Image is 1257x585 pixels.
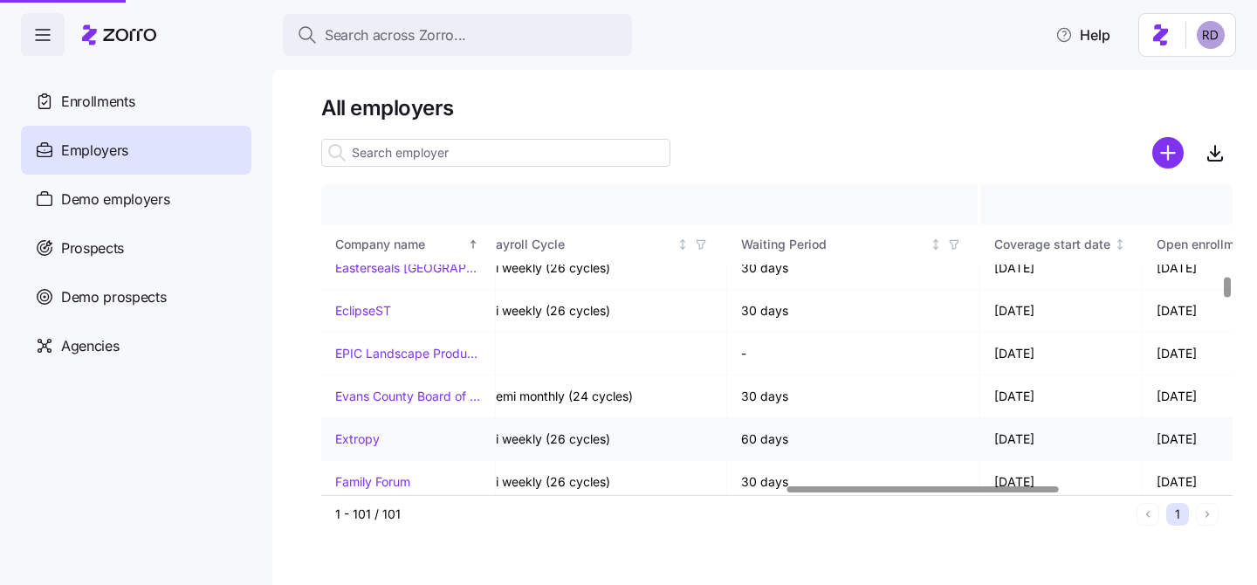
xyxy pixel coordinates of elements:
[335,302,391,320] a: EclipseST
[488,235,673,254] div: Payroll Cycle
[61,91,134,113] span: Enrollments
[474,290,727,333] td: Bi weekly (26 cycles)
[980,224,1143,265] th: Coverage start dateNot sorted
[474,418,727,461] td: Bi weekly (26 cycles)
[467,238,479,251] div: Sorted ascending
[321,94,1233,121] h1: All employers
[727,375,980,418] td: 30 days
[980,333,1143,375] td: [DATE]
[980,247,1143,290] td: [DATE]
[727,333,980,375] td: -
[1137,503,1159,526] button: Previous page
[335,430,380,448] a: Extropy
[474,247,727,290] td: Bi weekly (26 cycles)
[61,140,128,162] span: Employers
[21,126,251,175] a: Employers
[930,238,942,251] div: Not sorted
[1166,503,1189,526] button: 1
[21,175,251,224] a: Demo employers
[474,333,727,375] td: -
[283,14,632,56] button: Search across Zorro...
[1055,24,1110,45] span: Help
[61,189,170,210] span: Demo employers
[321,224,496,265] th: Company nameSorted ascending
[1152,137,1184,169] svg: add icon
[1041,17,1124,52] button: Help
[741,235,926,254] div: Waiting Period
[21,272,251,321] a: Demo prospects
[61,335,119,357] span: Agencies
[727,418,980,461] td: 60 days
[61,237,124,259] span: Prospects
[321,139,670,167] input: Search employer
[61,286,167,308] span: Demo prospects
[21,77,251,126] a: Enrollments
[325,24,466,46] span: Search across Zorro...
[335,259,481,277] a: Easterseals [GEOGRAPHIC_DATA] & [GEOGRAPHIC_DATA][US_STATE]
[980,290,1143,333] td: [DATE]
[1197,21,1225,49] img: 6d862e07fa9c5eedf81a4422c42283ac
[980,418,1143,461] td: [DATE]
[1114,238,1126,251] div: Not sorted
[727,290,980,333] td: 30 days
[980,375,1143,418] td: [DATE]
[677,238,689,251] div: Not sorted
[335,345,481,362] a: EPIC Landscape Productions
[727,224,980,265] th: Waiting PeriodNot sorted
[1196,503,1219,526] button: Next page
[21,321,251,370] a: Agencies
[21,224,251,272] a: Prospects
[335,235,464,254] div: Company name
[335,473,410,491] a: Family Forum
[335,388,481,405] a: Evans County Board of Commissioners
[994,235,1110,254] div: Coverage start date
[727,461,980,504] td: 30 days
[474,224,727,265] th: Payroll CycleNot sorted
[727,247,980,290] td: 30 days
[335,506,1130,523] div: 1 - 101 / 101
[474,461,727,504] td: Bi weekly (26 cycles)
[474,375,727,418] td: Semi monthly (24 cycles)
[980,461,1143,504] td: [DATE]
